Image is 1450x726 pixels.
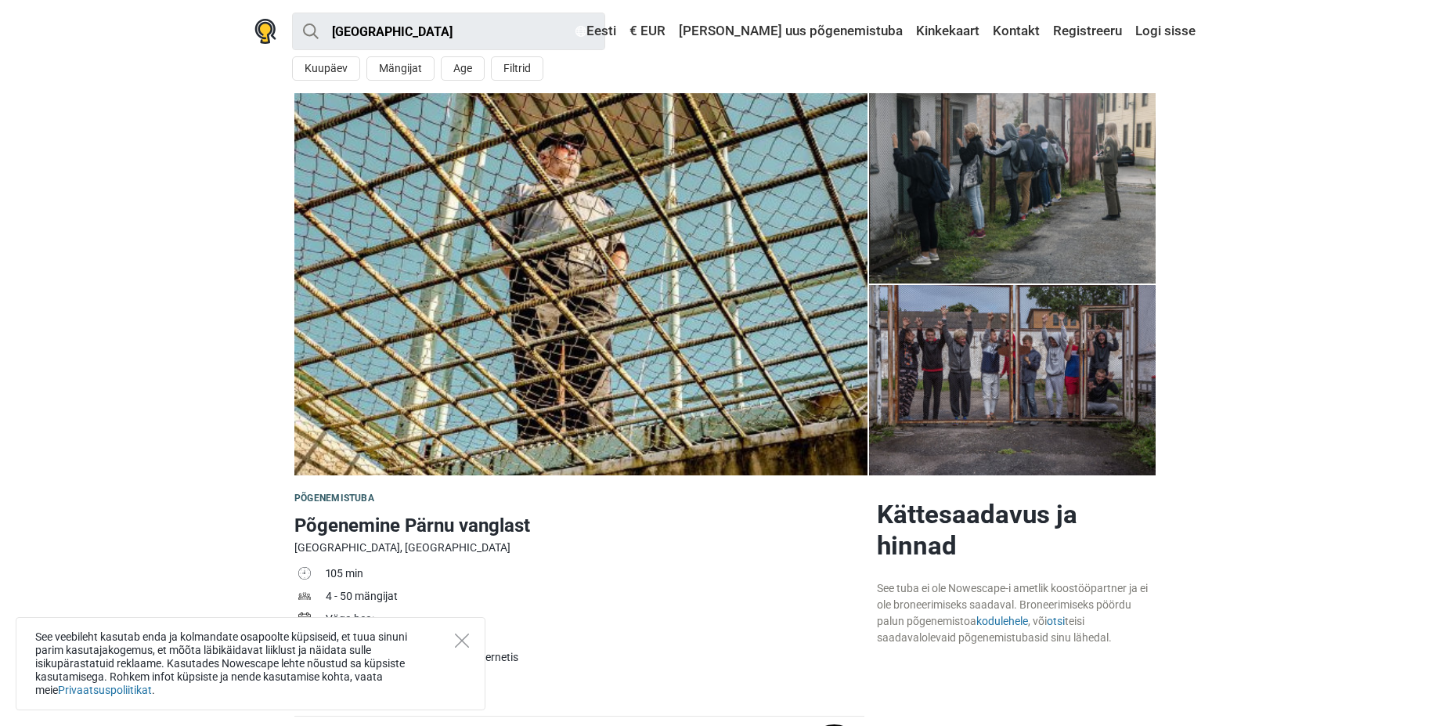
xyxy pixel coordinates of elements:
button: Close [455,634,469,648]
img: Põgenemine Pärnu vanglast photo 9 [294,93,867,475]
div: Maksa saabumisel, või maksa internetis [326,649,864,666]
img: Põgenemine Pärnu vanglast photo 4 [869,93,1156,284]
h1: Põgenemine Pärnu vanglast [294,511,864,540]
span: Põgenemistuba [294,493,374,504]
a: Põgenemine Pärnu vanglast photo 4 [869,285,1156,475]
td: 105 min [326,564,864,587]
a: Kontakt [989,17,1044,45]
button: Mängijat [366,56,435,81]
div: See tuba ei ole Nowescape-i ametlik koostööpartner ja ei ole broneerimiseks saadaval. Broneerimis... [877,580,1156,646]
a: € EUR [626,17,669,45]
button: Filtrid [491,56,543,81]
a: Logi sisse [1131,17,1196,45]
td: 4 - 50 mängijat [326,587,864,609]
a: kodulehele [976,615,1028,627]
img: Nowescape logo [254,19,276,44]
img: Eesti [575,26,586,37]
a: otsi [1047,615,1065,627]
input: proovi “Tallinn” [292,13,605,50]
a: Põgenemine Pärnu vanglast photo 3 [869,93,1156,284]
div: See veebileht kasutab enda ja kolmandate osapoolte küpsiseid, et tuua sinuni parim kasutajakogemu... [16,617,485,710]
button: Age [441,56,485,81]
h2: Kättesaadavus ja hinnad [877,499,1156,562]
button: Kuupäev [292,56,360,81]
div: Väga hea: [326,611,864,627]
a: [PERSON_NAME] uus põgenemistuba [675,17,907,45]
a: Põgenemine Pärnu vanglast photo 8 [294,93,867,475]
div: [GEOGRAPHIC_DATA], [GEOGRAPHIC_DATA] [294,540,864,556]
td: , , [326,609,864,648]
a: Kinkekaart [912,17,983,45]
img: Põgenemine Pärnu vanglast photo 5 [869,285,1156,475]
a: Registreeru [1049,17,1126,45]
a: Eesti [572,17,620,45]
a: Privaatsuspoliitikat [58,684,152,696]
